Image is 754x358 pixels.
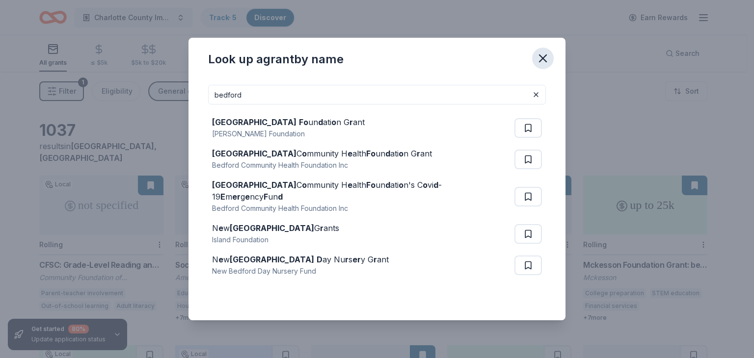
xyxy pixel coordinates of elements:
[212,159,432,171] div: Bedford Community Health Foundation Inc
[331,117,336,127] strong: o
[302,180,307,190] strong: o
[385,180,390,190] strong: d
[230,223,314,233] strong: [GEOGRAPHIC_DATA]
[399,180,404,190] strong: o
[320,223,323,233] strong: r
[212,234,339,246] div: Island Foundation
[212,254,389,265] div: N w ay Nu s y G ant
[417,149,420,158] strong: r
[212,265,389,277] div: New Bedford Day Nursery Fund
[212,128,365,140] div: [PERSON_NAME] Foundation
[212,148,432,159] div: C mmunity H alth un ati n G ant
[385,149,390,158] strong: d
[212,116,365,128] div: un ati n G ant
[399,149,404,158] strong: o
[212,149,296,158] strong: [GEOGRAPHIC_DATA]
[350,117,353,127] strong: r
[433,180,438,190] strong: d
[348,180,352,190] strong: e
[212,222,339,234] div: N w G ants
[345,255,349,264] strong: r
[374,255,377,264] strong: r
[264,192,268,202] strong: F
[218,255,223,264] strong: e
[212,179,511,203] div: C mmunity H alth un ati n's C vi -19 m g ncy un
[348,149,352,158] strong: e
[218,223,223,233] strong: e
[208,85,546,104] input: Search
[352,255,361,264] strong: er
[212,203,511,214] div: Bedford Community Health Foundation Inc
[278,192,283,202] strong: d
[212,117,296,127] strong: [GEOGRAPHIC_DATA]
[245,192,250,202] strong: e
[318,117,323,127] strong: d
[299,117,308,127] strong: Fo
[230,255,314,264] strong: [GEOGRAPHIC_DATA]
[366,149,376,158] strong: Fo
[212,180,296,190] strong: [GEOGRAPHIC_DATA]
[317,255,323,264] strong: D
[302,149,307,158] strong: o
[208,51,344,67] div: Look up a grant by name
[423,180,428,190] strong: o
[232,192,241,202] strong: er
[220,192,225,202] strong: E
[366,180,376,190] strong: Fo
